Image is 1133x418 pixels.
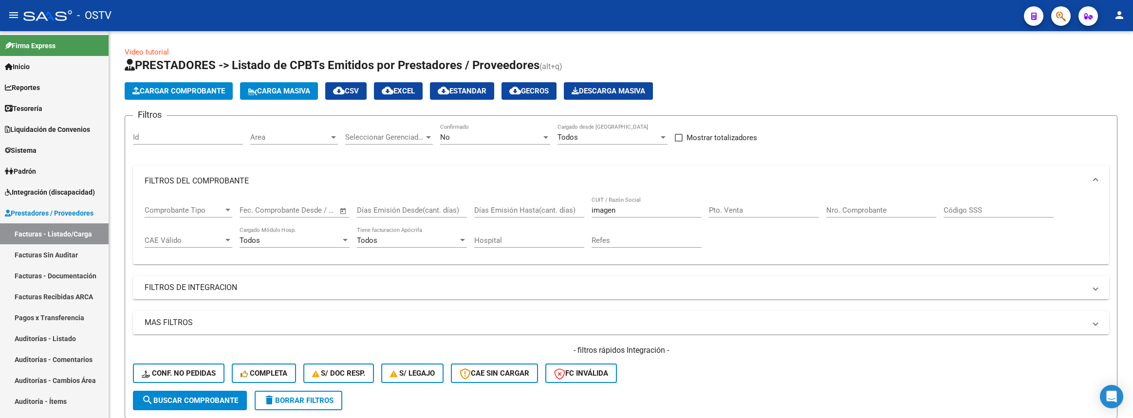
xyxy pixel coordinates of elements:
div: Open Intercom Messenger [1100,385,1123,408]
mat-icon: cloud_download [333,85,345,96]
span: FC Inválida [554,369,608,378]
span: Todos [557,133,578,142]
mat-expansion-panel-header: MAS FILTROS [133,311,1109,334]
button: Carga Masiva [240,82,318,100]
span: CSV [333,87,359,95]
mat-icon: person [1114,9,1125,21]
span: Tesorería [5,103,42,114]
span: CAE SIN CARGAR [460,369,529,378]
mat-panel-title: FILTROS DEL COMPROBANTE [145,176,1086,186]
div: FILTROS DEL COMPROBANTE [133,197,1109,265]
span: (alt+q) [539,62,562,71]
mat-icon: cloud_download [382,85,393,96]
button: Buscar Comprobante [133,391,247,410]
button: EXCEL [374,82,423,100]
span: CAE Válido [145,236,223,245]
span: Carga Masiva [248,87,310,95]
mat-panel-title: FILTROS DE INTEGRACION [145,282,1086,293]
span: Seleccionar Gerenciador [345,133,424,142]
span: Estandar [438,87,486,95]
span: Conf. no pedidas [142,369,216,378]
span: Todos [357,236,377,245]
span: Comprobante Tipo [145,206,223,215]
span: Borrar Filtros [263,396,334,405]
mat-icon: menu [8,9,19,21]
mat-expansion-panel-header: FILTROS DEL COMPROBANTE [133,165,1109,197]
span: S/ Doc Resp. [312,369,366,378]
span: Firma Express [5,40,56,51]
button: Open calendar [338,205,349,217]
button: CSV [325,82,367,100]
span: Descarga Masiva [572,87,645,95]
app-download-masive: Descarga masiva de comprobantes (adjuntos) [564,82,653,100]
span: Todos [240,236,260,245]
span: Padrón [5,166,36,177]
span: Reportes [5,82,40,93]
mat-panel-title: MAS FILTROS [145,317,1086,328]
h4: - filtros rápidos Integración - [133,345,1109,356]
span: Gecros [509,87,549,95]
input: Fecha inicio [240,206,279,215]
button: Estandar [430,82,494,100]
span: Prestadores / Proveedores [5,208,93,218]
button: FC Inválida [545,363,617,383]
span: Inicio [5,61,30,72]
button: S/ Doc Resp. [303,363,374,383]
span: Mostrar totalizadores [687,132,757,144]
a: Video tutorial [125,48,169,56]
input: Fecha fin [288,206,335,215]
span: EXCEL [382,87,415,95]
button: Conf. no pedidas [133,363,224,383]
span: Sistema [5,145,37,156]
mat-icon: search [142,394,153,406]
span: S/ legajo [390,369,435,378]
mat-icon: cloud_download [509,85,521,96]
button: Cargar Comprobante [125,82,233,100]
span: Area [250,133,329,142]
span: Completa [241,369,287,378]
span: Buscar Comprobante [142,396,238,405]
button: Descarga Masiva [564,82,653,100]
span: Integración (discapacidad) [5,187,95,198]
mat-expansion-panel-header: FILTROS DE INTEGRACION [133,276,1109,299]
mat-icon: delete [263,394,275,406]
button: S/ legajo [381,363,444,383]
span: - OSTV [77,5,111,26]
span: PRESTADORES -> Listado de CPBTs Emitidos por Prestadores / Proveedores [125,58,539,72]
button: CAE SIN CARGAR [451,363,538,383]
button: Completa [232,363,296,383]
button: Borrar Filtros [255,391,342,410]
mat-icon: cloud_download [438,85,449,96]
span: Cargar Comprobante [132,87,225,95]
h3: Filtros [133,108,167,122]
span: No [440,133,450,142]
button: Gecros [501,82,557,100]
span: Liquidación de Convenios [5,124,90,135]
